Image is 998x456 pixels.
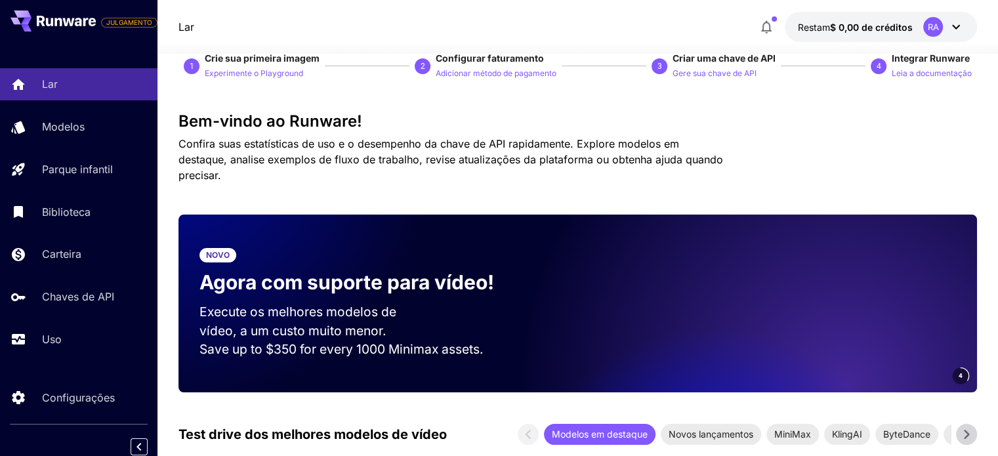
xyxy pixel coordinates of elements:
[178,20,194,33] font: Lar
[206,250,230,260] font: NOVO
[785,12,977,42] button: $ 0,00RA
[892,68,972,78] font: Leia a documentação
[436,52,544,64] font: Configurar faturamento
[42,120,85,133] font: Modelos
[42,77,58,91] font: Lar
[205,65,303,81] button: Experimente o Playground
[178,19,194,35] nav: migalha de pão
[421,62,425,71] font: 2
[798,20,913,34] div: $ 0,00
[199,340,505,359] p: Save up to $350 for every 1000 Minimax assets.
[875,424,938,445] div: ByteDance
[892,65,972,81] button: Leia a documentação
[131,438,148,455] button: Recolher barra lateral
[42,205,91,218] font: Biblioteca
[205,68,303,78] font: Experimente o Playground
[199,304,396,339] font: Execute os melhores modelos de vídeo, a um custo muito menor.
[959,371,963,381] span: 4
[657,62,662,71] font: 3
[824,424,870,445] div: KlingAI
[190,62,194,71] font: 1
[798,22,830,33] font: Restam
[883,428,930,440] font: ByteDance
[101,14,157,30] span: Adicione seu cartão de pagamento para habilitar a funcionalidade completa da plataforma.
[673,52,776,64] font: Criar uma chave de API
[178,426,447,442] font: Test drive dos melhores modelos de vídeo
[42,391,115,404] font: Configurações
[205,52,320,64] font: Crie sua primeira imagem
[927,22,938,32] font: RA
[774,428,811,440] font: MiniMax
[178,137,723,182] font: Confira suas estatísticas de uso e o desempenho da chave de API rapidamente. Explore modelos em d...
[106,18,152,26] font: JULGAMENTO
[830,22,913,33] font: $ 0,00 de créditos
[766,424,819,445] div: MiniMax
[673,68,757,78] font: Gere sua chave de API
[42,247,81,260] font: Carteira
[832,428,862,440] font: KlingAI
[673,65,757,81] button: Gere sua chave de API
[669,428,753,440] font: Novos lançamentos
[436,65,556,81] button: Adicionar método de pagamento
[661,424,761,445] div: Novos lançamentos
[42,333,62,346] font: Uso
[42,163,113,176] font: Parque infantil
[199,270,494,294] font: Agora com suporte para vídeo!
[892,52,970,64] font: Integrar Runware
[544,424,655,445] div: Modelos em destaque
[178,19,194,35] a: Lar
[42,290,114,303] font: Chaves de API
[436,68,556,78] font: Adicionar método de pagamento
[178,112,362,131] font: Bem-vindo ao Runware!
[552,428,648,440] font: Modelos em destaque
[876,62,881,71] font: 4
